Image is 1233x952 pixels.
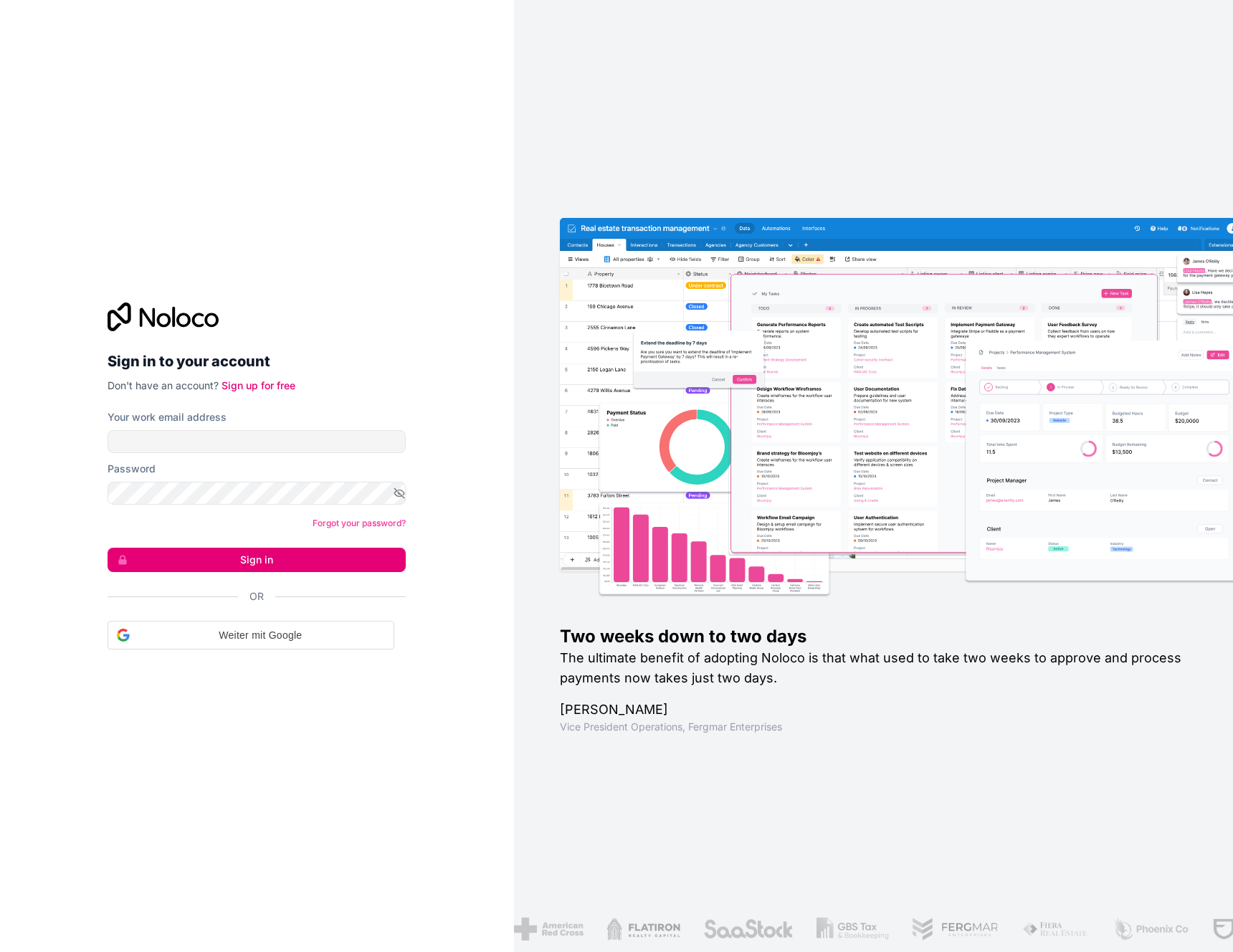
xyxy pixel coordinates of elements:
h2: The ultimate benefit of adopting Noloco is that what used to take two weeks to approve and proces... [560,648,1187,688]
h1: [PERSON_NAME] [560,700,1187,720]
input: Password [108,482,406,505]
img: /assets/flatiron-C8eUkumj.png [605,918,680,941]
div: Weiter mit Google [108,621,394,649]
h2: Sign in to your account [108,348,406,374]
img: /assets/american-red-cross-BAupjrZR.png [513,918,582,941]
button: Sign in [108,548,406,572]
h1: Two weeks down to two days [560,625,1187,648]
img: /assets/gbstax-C-GtDUiK.png [815,918,888,941]
a: Forgot your password? [313,518,406,528]
img: /assets/fergmar-CudnrXN5.png [911,918,999,941]
span: Or [249,589,264,604]
img: /assets/phoenix-BREaitsQ.png [1111,918,1189,941]
a: Sign up for free [222,379,295,391]
span: Weiter mit Google [135,628,385,643]
span: Don't have an account? [108,379,219,391]
img: /assets/fiera-fwj2N5v4.png [1022,918,1089,941]
img: /assets/saastock-C6Zbiodz.png [703,918,793,941]
input: Email address [108,430,406,453]
h1: Vice President Operations , Fergmar Enterprises [560,720,1187,734]
label: Your work email address [108,410,227,424]
label: Password [108,462,156,476]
